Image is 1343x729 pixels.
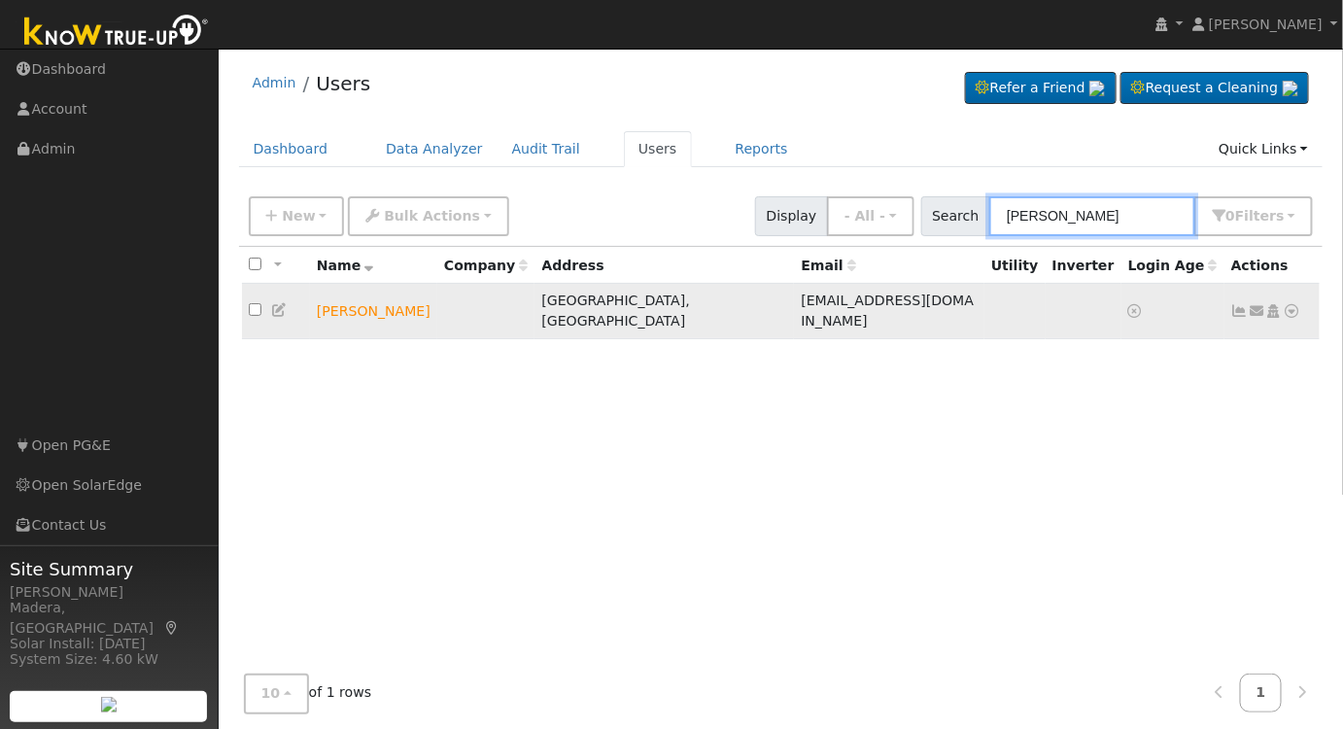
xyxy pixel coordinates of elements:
span: s [1276,208,1284,224]
a: Reports [721,131,803,167]
span: New [282,208,315,224]
div: Solar Install: [DATE] [10,634,208,654]
span: [PERSON_NAME] [1209,17,1323,32]
span: Days since last login [1128,258,1218,273]
span: Search [921,196,990,236]
a: Not connected [1231,303,1249,319]
a: Request a Cleaning [1120,72,1309,105]
span: Bulk Actions [384,208,480,224]
span: Display [755,196,828,236]
div: Address [542,256,788,276]
span: Site Summary [10,556,208,582]
a: No login access [1128,303,1146,319]
span: Company name [444,258,528,273]
a: 1 [1240,675,1283,712]
a: Audit Trail [498,131,595,167]
img: retrieve [101,697,117,712]
span: [EMAIL_ADDRESS][DOMAIN_NAME] [802,293,975,329]
div: Utility [991,256,1039,276]
img: retrieve [1089,81,1105,96]
span: of 1 rows [244,675,372,714]
button: 10 [244,675,309,714]
button: New [249,196,345,236]
input: Search [989,196,1195,236]
img: retrieve [1283,81,1298,96]
button: 0Filters [1194,196,1313,236]
div: System Size: 4.60 kW [10,649,208,670]
div: Madera, [GEOGRAPHIC_DATA] [10,598,208,639]
div: [PERSON_NAME] [10,582,208,603]
span: Email [802,258,856,273]
div: Actions [1231,256,1313,276]
a: Dashboard [239,131,343,167]
img: Know True-Up [15,11,219,54]
a: Map [163,620,181,636]
span: Filter [1235,208,1285,224]
td: [GEOGRAPHIC_DATA], [GEOGRAPHIC_DATA] [534,284,794,339]
div: Inverter [1052,256,1115,276]
a: Users [316,72,370,95]
a: Quick Links [1204,131,1323,167]
button: Bulk Actions [348,196,508,236]
a: Login As [1265,303,1283,319]
a: Users [624,131,692,167]
span: Name [317,258,374,273]
a: mightymax49@icloud.com [1249,301,1266,322]
span: 10 [261,686,281,702]
a: Admin [253,75,296,90]
a: Edit User [271,302,289,318]
button: - All - [827,196,914,236]
td: Lead [310,284,437,339]
a: Data Analyzer [371,131,498,167]
a: Refer a Friend [965,72,1117,105]
a: Other actions [1284,301,1301,322]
